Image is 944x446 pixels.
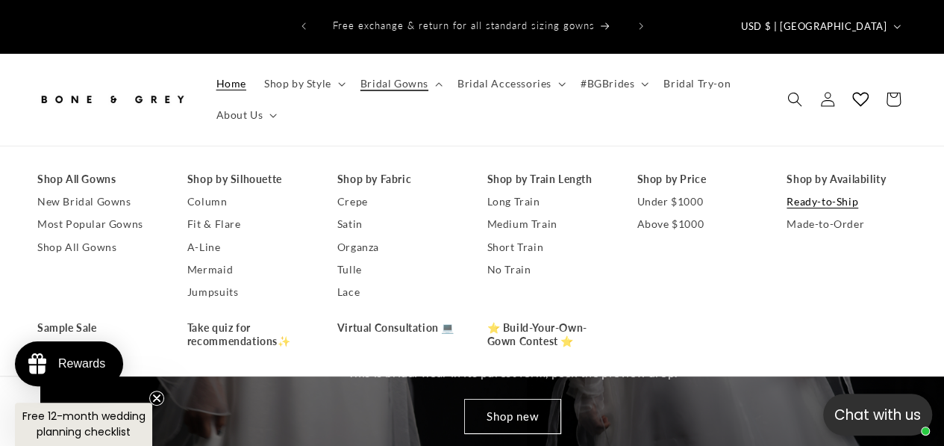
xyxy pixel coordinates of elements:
a: Long Train [487,191,607,213]
div: Free 12-month wedding planning checklistClose teaser [15,403,152,446]
a: Bridal Try-on [654,68,740,99]
button: Close teaser [149,391,164,406]
span: Bridal Accessories [457,77,551,90]
span: Bridal Try-on [663,77,731,90]
a: Shop new [464,399,561,434]
summary: Bridal Gowns [351,68,448,99]
a: Take quiz for recommendations✨ [187,317,307,353]
button: Open chatbox [823,394,932,436]
a: Shop by Train Length [487,168,607,191]
a: Satin [337,213,457,235]
a: Organza [337,236,457,258]
a: Bone and Grey Bridal [32,77,193,121]
summary: #BGBrides [572,68,654,99]
a: Short Train [487,236,607,258]
a: Lace [337,281,457,303]
a: Shop by Fabric [337,168,457,191]
a: Shop by Availability [787,168,907,191]
button: Next announcement [625,12,657,40]
summary: Bridal Accessories [448,68,572,99]
p: Chat with us [823,404,932,426]
button: USD $ | [GEOGRAPHIC_DATA] [732,12,907,40]
a: Shop All Gowns [37,168,157,191]
a: Most Popular Gowns [37,213,157,235]
img: Bone and Grey Bridal [37,83,187,116]
a: Under $1000 [637,191,757,213]
a: Jumpsuits [187,281,307,303]
button: Previous announcement [287,12,320,40]
a: Above $1000 [637,213,757,235]
a: Shop All Gowns [37,236,157,258]
span: #BGBrides [581,77,634,90]
a: Mermaid [187,258,307,281]
a: Home [207,68,255,99]
a: Medium Train [487,213,607,235]
summary: Search [778,83,811,116]
a: No Train [487,258,607,281]
a: Tulle [337,258,457,281]
a: A-Line [187,236,307,258]
span: Bridal Gowns [360,77,428,90]
span: USD $ | [GEOGRAPHIC_DATA] [741,19,887,34]
div: Rewards [58,357,105,371]
a: Shop by Price [637,168,757,191]
span: About Us [216,108,263,122]
span: Shop by Style [264,77,331,90]
span: Home [216,77,246,90]
a: ⭐ Build-Your-Own-Gown Contest ⭐ [487,317,607,353]
a: Fit & Flare [187,213,307,235]
span: Free exchange & return for all standard sizing gowns [333,19,595,31]
span: Free 12-month wedding planning checklist [22,409,146,439]
a: Column [187,191,307,213]
a: Shop by Silhouette [187,168,307,191]
summary: About Us [207,99,284,131]
a: Ready-to-Ship [787,191,907,213]
a: Made-to-Order [787,213,907,235]
a: Crepe [337,191,457,213]
a: Sample Sale [37,317,157,339]
summary: Shop by Style [255,68,351,99]
a: Virtual Consultation 💻 [337,317,457,339]
a: New Bridal Gowns [37,191,157,213]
